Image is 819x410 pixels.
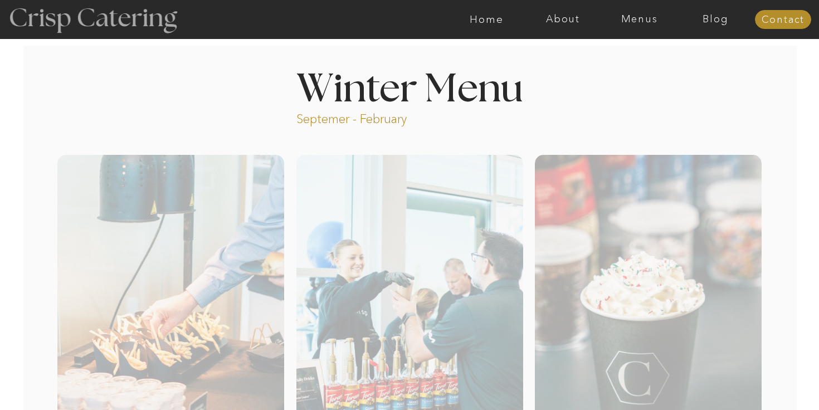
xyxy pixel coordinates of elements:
p: Septemer - February [296,111,450,124]
a: Blog [677,14,754,25]
a: Menus [601,14,677,25]
h1: Winter Menu [255,70,564,103]
a: About [525,14,601,25]
a: Contact [755,14,811,26]
a: Home [448,14,525,25]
